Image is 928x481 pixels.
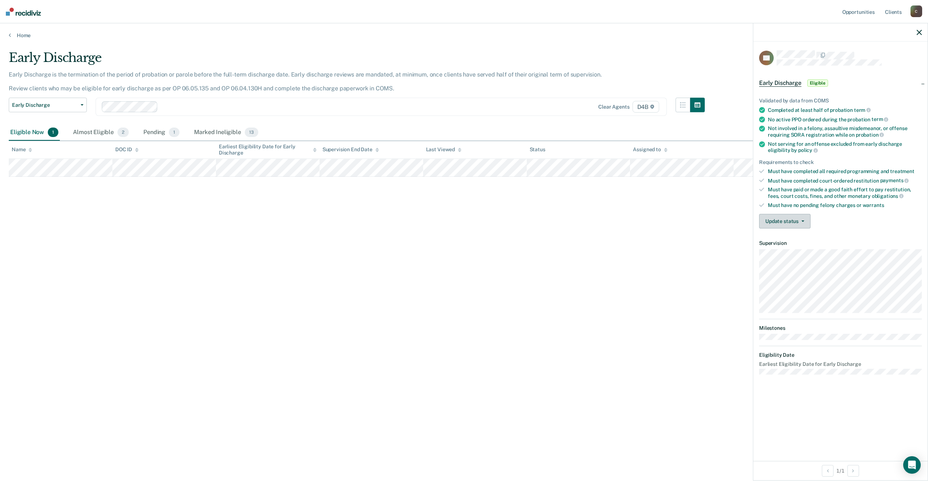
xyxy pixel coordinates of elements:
dt: Supervision [759,240,922,246]
dt: Milestones [759,325,922,331]
span: 2 [117,128,129,137]
div: Not involved in a felony, assaultive misdemeanor, or offense requiring SORA registration while on [768,125,922,138]
span: policy [798,147,818,153]
div: Must have completed all required programming and [768,168,922,175]
span: Early Discharge [12,102,78,108]
div: Early Discharge [9,50,705,71]
div: C [910,5,922,17]
span: payments [880,177,909,183]
div: Early DischargeEligible [753,71,928,95]
span: Early Discharge [759,79,801,87]
span: 1 [169,128,179,137]
span: probation [856,132,884,138]
dt: Earliest Eligibility Date for Early Discharge [759,361,922,367]
div: Must have paid or made a good faith effort to pay restitution, fees, court costs, fines, and othe... [768,187,922,199]
span: 13 [245,128,258,137]
div: Eligible Now [9,125,60,141]
div: Validated by data from COMS [759,98,922,104]
span: 1 [48,128,58,137]
div: 1 / 1 [753,461,928,480]
div: Earliest Eligibility Date for Early Discharge [219,144,317,156]
span: term [871,116,888,122]
p: Early Discharge is the termination of the period of probation or parole before the full-term disc... [9,71,602,92]
button: Next Opportunity [847,465,859,477]
span: term [854,107,871,113]
div: Last Viewed [426,146,461,153]
span: D4B [633,101,659,113]
div: Must have no pending felony charges or [768,202,922,208]
div: Requirements to check [759,159,922,165]
dt: Eligibility Date [759,352,922,358]
span: Eligible [807,79,828,87]
div: Pending [142,125,181,141]
div: Assigned to [633,146,667,153]
div: Supervision End Date [322,146,379,153]
div: Name [12,146,32,153]
span: warrants [863,202,884,208]
div: Almost Eligible [71,125,130,141]
div: DOC ID [115,146,139,153]
button: Previous Opportunity [822,465,834,477]
span: treatment [890,168,915,174]
div: Must have completed court-ordered restitution [768,177,922,184]
div: Marked Ineligible [193,125,259,141]
div: Completed at least half of probation [768,107,922,113]
div: No active PPO ordered during the probation [768,116,922,123]
div: Not serving for an offense excluded from early discharge eligibility by [768,141,922,153]
a: Home [9,32,919,39]
div: Clear agents [598,104,629,110]
button: Update status [759,214,811,228]
div: Open Intercom Messenger [903,456,921,474]
span: obligations [872,193,904,199]
img: Recidiviz [6,8,41,16]
div: Status [530,146,545,153]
